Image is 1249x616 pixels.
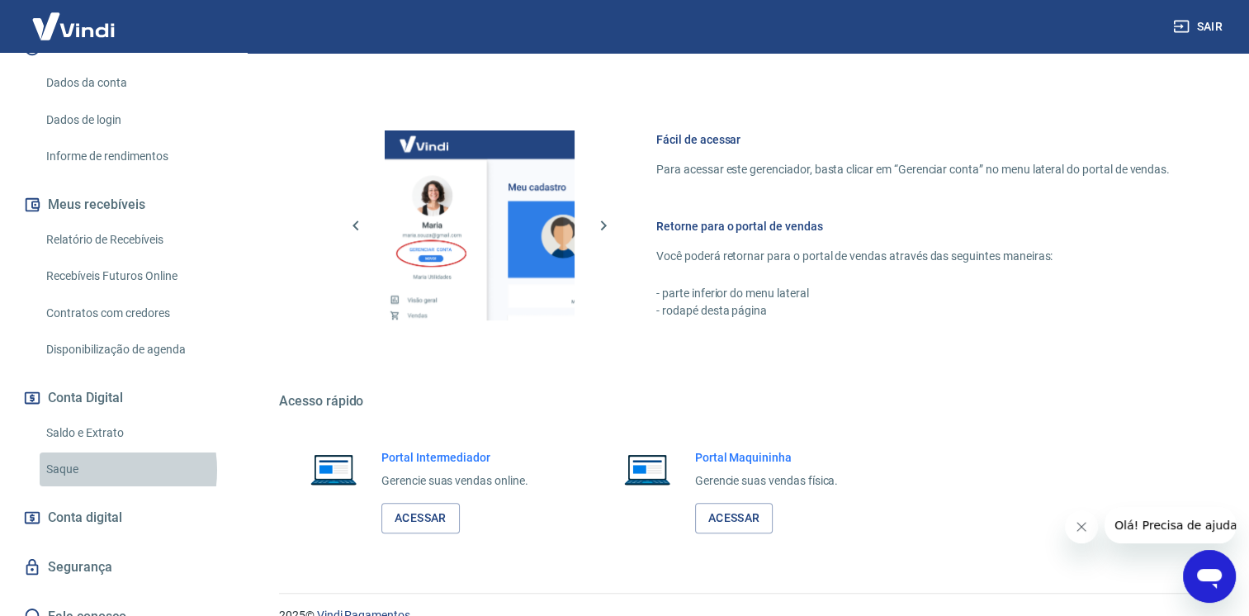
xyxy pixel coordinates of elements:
a: Informe de rendimentos [40,140,227,173]
a: Acessar [381,503,460,533]
img: Imagem de um notebook aberto [613,449,682,489]
button: Conta Digital [20,380,227,416]
a: Relatório de Recebíveis [40,223,227,257]
h6: Portal Intermediador [381,449,528,466]
p: Você poderá retornar para o portal de vendas através das seguintes maneiras: [656,248,1170,265]
p: Gerencie suas vendas física. [695,472,839,490]
a: Contratos com credores [40,296,227,330]
h6: Retorne para o portal de vendas [656,218,1170,235]
iframe: Message from company [1105,507,1236,543]
a: Dados de login [40,103,227,137]
a: Saque [40,453,227,486]
p: Para acessar este gerenciador, basta clicar em “Gerenciar conta” no menu lateral do portal de ven... [656,161,1170,178]
span: Conta digital [48,506,122,529]
h6: Fácil de acessar [656,131,1170,148]
p: - rodapé desta página [656,302,1170,320]
span: Olá! Precisa de ajuda? [10,12,139,25]
img: Vindi [20,1,127,51]
a: Segurança [20,549,227,585]
p: Gerencie suas vendas online. [381,472,528,490]
button: Meus recebíveis [20,187,227,223]
a: Recebíveis Futuros Online [40,259,227,293]
a: Disponibilização de agenda [40,333,227,367]
a: Dados da conta [40,66,227,100]
a: Saldo e Extrato [40,416,227,450]
button: Sair [1170,12,1229,42]
a: Conta digital [20,500,227,536]
iframe: Button to launch messaging window [1183,550,1236,603]
a: Acessar [695,503,774,533]
p: - parte inferior do menu lateral [656,285,1170,302]
iframe: Close message [1065,510,1098,543]
h6: Portal Maquininha [695,449,839,466]
img: Imagem de um notebook aberto [299,449,368,489]
img: Imagem da dashboard mostrando o botão de gerenciar conta na sidebar no lado esquerdo [385,130,575,320]
h5: Acesso rápido [279,393,1209,410]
